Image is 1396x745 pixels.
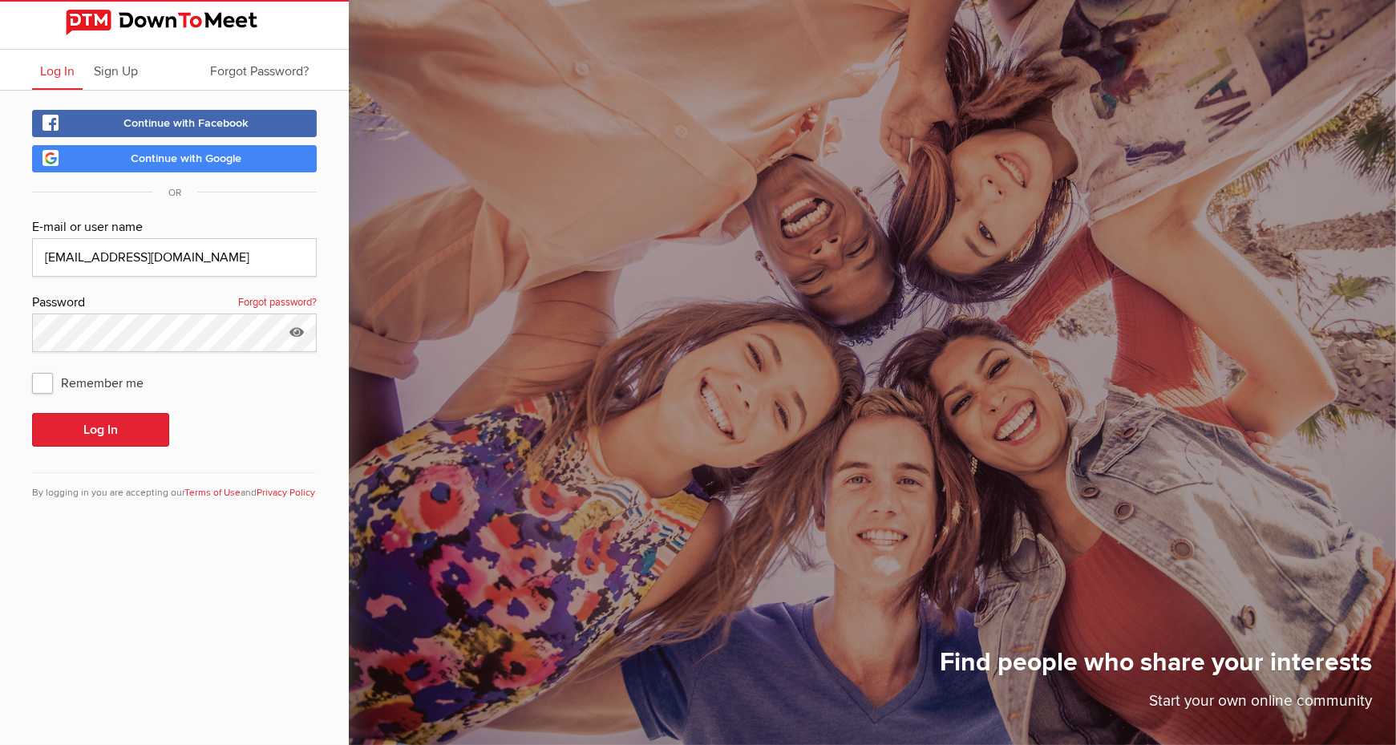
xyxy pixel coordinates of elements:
a: Continue with Facebook [32,110,317,137]
span: Forgot Password? [210,63,309,79]
span: Continue with Facebook [123,116,249,130]
input: Email@address.com [32,238,317,277]
a: Privacy Policy [257,487,315,499]
span: Continue with Google [131,152,241,165]
span: Remember me [32,368,160,397]
div: By logging in you are accepting our and [32,472,317,500]
a: Log In [32,50,83,90]
span: OR [152,187,197,199]
span: Sign Up [94,63,138,79]
p: Start your own online community [940,690,1372,721]
h1: Find people who share your interests [940,646,1372,690]
a: Continue with Google [32,145,317,172]
a: Forgot password? [238,293,317,314]
span: Log In [40,63,75,79]
div: E-mail or user name [32,217,317,238]
button: Log In [32,413,169,447]
a: Terms of Use [184,487,241,499]
a: Forgot Password? [202,50,317,90]
img: DownToMeet [66,10,284,35]
a: Sign Up [86,50,146,90]
div: Password [32,293,317,314]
